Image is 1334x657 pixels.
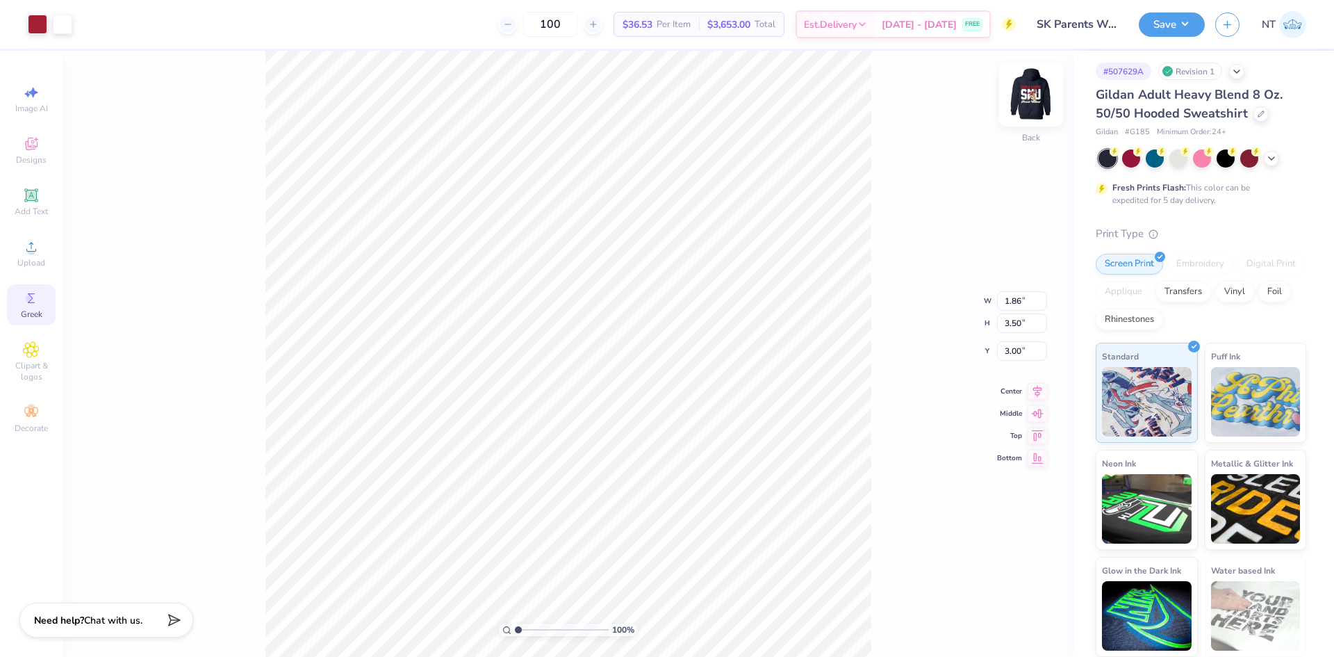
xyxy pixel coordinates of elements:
[997,453,1022,463] span: Bottom
[1237,254,1305,275] div: Digital Print
[1102,474,1192,544] img: Neon Ink
[1167,254,1233,275] div: Embroidery
[1211,349,1240,364] span: Puff Ink
[17,257,45,268] span: Upload
[1158,63,1222,80] div: Revision 1
[1096,226,1306,242] div: Print Type
[15,423,48,434] span: Decorate
[84,614,142,627] span: Chat with us.
[1102,563,1181,578] span: Glow in the Dark Ink
[965,19,980,29] span: FREE
[1102,367,1192,437] img: Standard
[1139,13,1205,37] button: Save
[997,387,1022,396] span: Center
[1022,131,1040,144] div: Back
[1211,367,1301,437] img: Puff Ink
[1102,581,1192,651] img: Glow in the Dark Ink
[1279,11,1306,38] img: Nestor Talens
[1211,581,1301,651] img: Water based Ink
[755,17,775,32] span: Total
[997,409,1022,419] span: Middle
[15,206,48,217] span: Add Text
[1112,181,1283,206] div: This color can be expedited for 5 day delivery.
[657,17,691,32] span: Per Item
[1262,17,1276,33] span: NT
[882,17,957,32] span: [DATE] - [DATE]
[34,614,84,627] strong: Need help?
[1215,282,1254,302] div: Vinyl
[804,17,857,32] span: Est. Delivery
[1096,63,1151,80] div: # 507629A
[1096,127,1118,138] span: Gildan
[21,309,42,320] span: Greek
[612,624,634,636] span: 100 %
[523,12,577,37] input: – –
[1125,127,1150,138] span: # G185
[997,431,1022,441] span: Top
[1211,563,1275,578] span: Water based Ink
[1102,349,1139,364] span: Standard
[1211,474,1301,544] img: Metallic & Glitter Ink
[1112,182,1186,193] strong: Fresh Prints Flash:
[1096,86,1283,122] span: Gildan Adult Heavy Blend 8 Oz. 50/50 Hooded Sweatshirt
[1155,282,1211,302] div: Transfers
[15,103,48,114] span: Image AI
[7,360,56,382] span: Clipart & logos
[1096,254,1163,275] div: Screen Print
[1262,11,1306,38] a: NT
[707,17,750,32] span: $3,653.00
[623,17,652,32] span: $36.53
[1211,456,1293,471] span: Metallic & Glitter Ink
[16,154,47,165] span: Designs
[1096,309,1163,330] div: Rhinestones
[1096,282,1151,302] div: Applique
[1026,10,1128,38] input: Untitled Design
[1258,282,1291,302] div: Foil
[1102,456,1136,471] span: Neon Ink
[1003,67,1059,122] img: Back
[1157,127,1226,138] span: Minimum Order: 24 +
